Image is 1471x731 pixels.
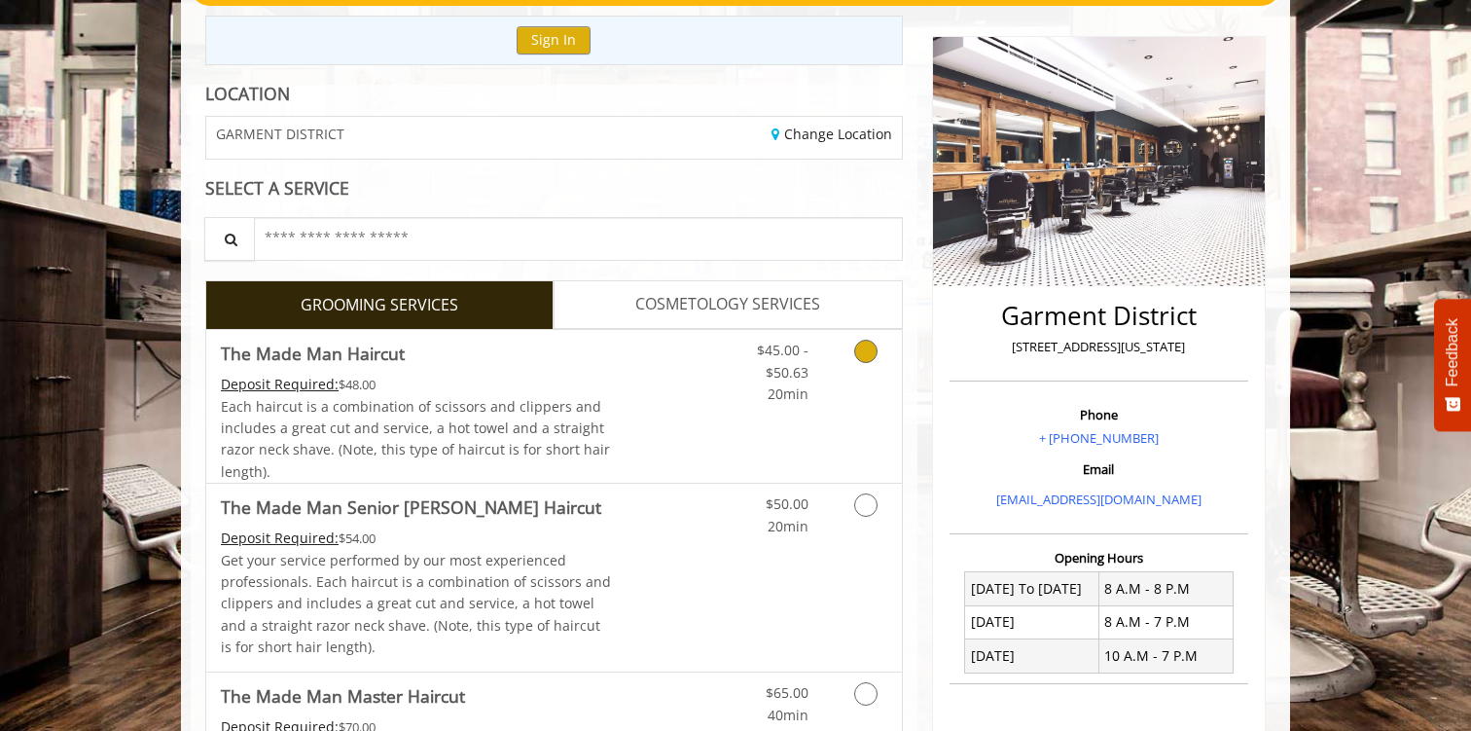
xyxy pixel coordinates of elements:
[766,494,808,513] span: $50.00
[221,528,612,549] div: $54.00
[996,491,1202,508] a: [EMAIL_ADDRESS][DOMAIN_NAME]
[768,384,808,403] span: 20min
[301,293,458,318] span: GROOMING SERVICES
[221,375,339,393] span: This service needs some Advance to be paid before we block your appointment
[221,340,405,367] b: The Made Man Haircut
[768,706,808,724] span: 40min
[221,374,612,395] div: $48.00
[1444,318,1461,386] span: Feedback
[1039,429,1159,447] a: + [PHONE_NUMBER]
[771,125,892,143] a: Change Location
[766,683,808,702] span: $65.00
[216,127,344,141] span: GARMENT DISTRICT
[204,217,255,261] button: Service Search
[950,551,1248,565] h3: Opening Hours
[205,179,903,198] div: SELECT A SERVICE
[221,682,465,710] b: The Made Man Master Haircut
[221,529,339,547] span: This service needs some Advance to be paid before we block your appointment
[221,397,610,481] span: Each haircut is a combination of scissors and clippers and includes a great cut and service, a ho...
[965,640,1099,673] td: [DATE]
[954,408,1243,421] h3: Phone
[221,493,601,521] b: The Made Man Senior [PERSON_NAME] Haircut
[1098,572,1233,605] td: 8 A.M - 8 P.M
[1434,299,1471,431] button: Feedback - Show survey
[517,26,591,55] button: Sign In
[965,605,1099,639] td: [DATE]
[1098,640,1233,673] td: 10 A.M - 7 P.M
[205,82,290,105] b: LOCATION
[757,341,808,381] span: $45.00 - $50.63
[768,517,808,535] span: 20min
[221,550,612,659] p: Get your service performed by our most experienced professionals. Each haircut is a combination o...
[965,572,1099,605] td: [DATE] To [DATE]
[1098,605,1233,639] td: 8 A.M - 7 P.M
[954,337,1243,357] p: [STREET_ADDRESS][US_STATE]
[635,292,820,317] span: COSMETOLOGY SERVICES
[954,462,1243,476] h3: Email
[954,302,1243,330] h2: Garment District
